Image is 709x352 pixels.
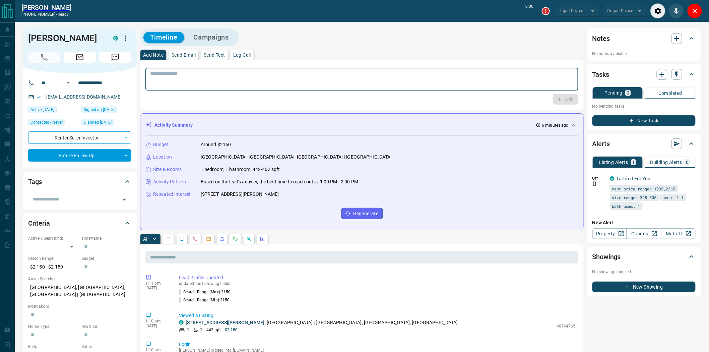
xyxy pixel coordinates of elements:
a: [STREET_ADDRESS][PERSON_NAME] [186,320,265,325]
h1: [PERSON_NAME] [28,33,103,44]
h2: Criteria [28,218,50,229]
span: 2150 [220,298,230,302]
button: Open [64,79,72,87]
button: Regenerate [341,208,383,219]
div: condos.ca [610,176,615,181]
div: Activity Summary6 minutes ago [146,119,578,131]
svg: Lead Browsing Activity [179,236,185,242]
span: Message [99,52,131,63]
div: Showings [592,249,696,265]
h2: Tasks [592,69,609,80]
p: New Alert: [592,219,696,226]
div: Tags [28,174,131,190]
p: Login [179,341,576,348]
p: 1:11 pm [145,281,169,286]
a: Condos [627,228,661,239]
div: Close [687,3,702,18]
p: 1 [632,160,635,165]
p: Home Type: [28,324,78,330]
button: Open [120,195,129,204]
div: Alerts [592,136,696,152]
p: 442 sqft [206,327,221,333]
span: ready [58,12,69,17]
p: Search Range (Min) : [179,297,230,303]
div: Wed Jul 23 2025 [28,106,78,115]
svg: Requests [233,236,238,242]
span: 2150 [221,290,231,294]
span: Claimed [DATE] [84,119,112,126]
a: [EMAIL_ADDRESS][DOMAIN_NAME] [46,94,122,100]
h2: Alerts [592,138,610,149]
svg: Notes [166,236,171,242]
p: No pending tasks [592,101,696,111]
p: Completed [658,91,682,96]
span: rent price range: 1935,2365 [612,185,675,192]
p: Lead Profile Updated [179,274,576,281]
div: condos.ca [113,36,118,41]
p: Activity Pattern [153,178,186,185]
span: bathrooms: 1 [612,203,640,210]
p: [PHONE_NUMBER] - [21,11,71,17]
span: Active [DATE] [30,106,54,113]
p: Activity Summary [154,122,193,129]
svg: Opportunities [246,236,252,242]
p: No showings booked [592,269,696,275]
a: Property [592,228,627,239]
p: Size & Rooms [153,166,182,173]
p: All [143,237,148,241]
p: Areas Searched: [28,276,131,282]
p: Beds: [28,344,78,350]
div: Renter , Seller , Investor [28,131,131,144]
p: Around $2150 [201,141,231,148]
span: Call [28,52,60,63]
p: 6 minutes ago [542,122,569,128]
h2: Tags [28,176,42,187]
p: Actively Searching: [28,235,78,241]
div: Future Follow Up [28,149,131,162]
div: Criteria [28,215,131,231]
p: 0 [627,91,629,95]
a: Tailored For You [617,176,651,181]
p: [STREET_ADDRESS][PERSON_NAME] [201,191,279,198]
div: Notes [592,31,696,47]
p: Motivation: [28,303,131,309]
button: Timeline [143,32,184,43]
p: Budget: [81,255,131,261]
svg: Emails [206,236,211,242]
p: Add Note [143,53,164,57]
p: [DATE] [145,286,169,290]
p: [GEOGRAPHIC_DATA], [GEOGRAPHIC_DATA], [GEOGRAPHIC_DATA] | [GEOGRAPHIC_DATA] [201,154,392,161]
p: [GEOGRAPHIC_DATA], [GEOGRAPHIC_DATA], [GEOGRAPHIC_DATA] | [GEOGRAPHIC_DATA] [28,282,131,300]
p: Budget [153,141,169,148]
p: Min Size: [81,324,131,330]
p: $2,150 [225,327,238,333]
p: Search Range (Max) : [179,289,231,295]
div: Tue Aug 14 2018 [81,106,131,115]
p: Search Range: [28,255,78,261]
a: Mr.Loft [661,228,696,239]
button: New Showing [592,282,696,292]
p: Baths: [81,344,131,350]
p: Off [592,175,606,181]
p: 1 [200,327,202,333]
p: Send Email [172,53,196,57]
div: condos.ca [179,320,184,325]
p: No notes available [592,51,696,57]
span: Signed up [DATE] [84,106,115,113]
a: [PERSON_NAME] [21,3,71,11]
span: beds: 1-1 [663,194,684,201]
p: $2,150 - $2,150 [28,261,78,273]
p: 1 [187,327,189,333]
button: New Task [592,115,696,126]
div: Tasks [592,66,696,82]
p: [DATE] [145,324,169,328]
h2: Notes [592,33,610,44]
p: 1:10 pm [145,319,169,324]
p: 0 [686,160,689,165]
p: 1 bedroom, 1 bathroom, 442-462 sqft [201,166,280,173]
button: Campaigns [187,32,236,43]
p: Repeated Interest [153,191,191,198]
p: updated the following fields: [179,281,576,286]
p: Based on the lead's activity, the best time to reach out is: 1:00 PM - 2:00 PM [201,178,358,185]
p: Log Call [233,53,251,57]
